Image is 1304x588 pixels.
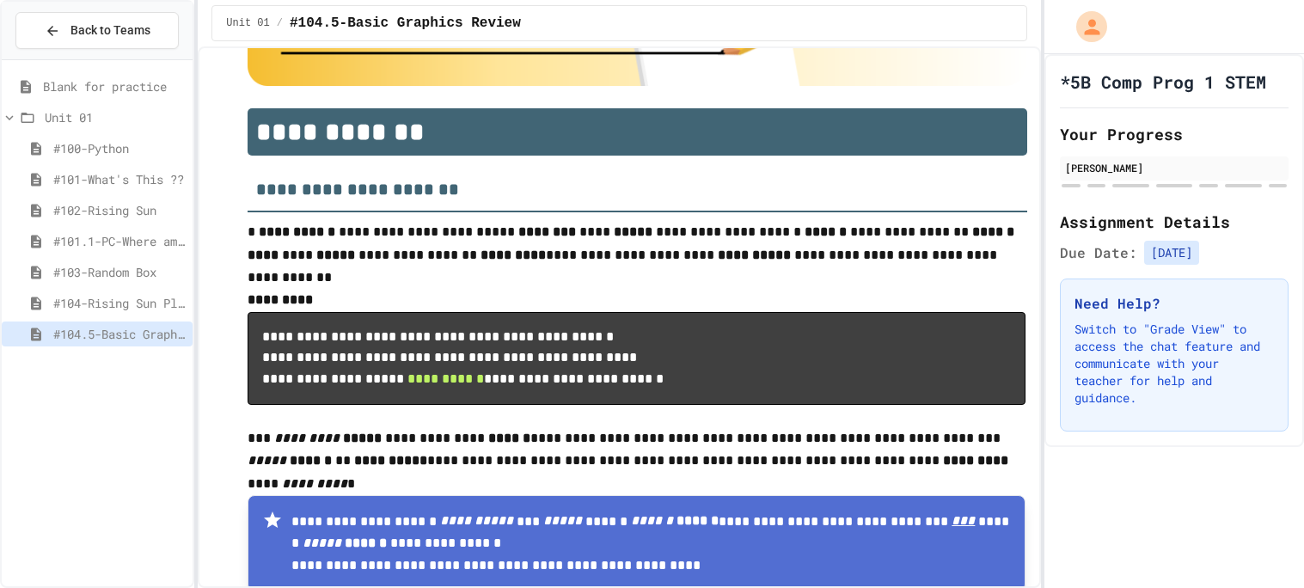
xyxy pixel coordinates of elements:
[43,77,186,95] span: Blank for practice
[15,12,179,49] button: Back to Teams
[53,232,186,250] span: #101.1-PC-Where am I?
[1144,241,1199,265] span: [DATE]
[53,170,186,188] span: #101-What's This ??
[290,13,521,34] span: #104.5-Basic Graphics Review
[53,201,186,219] span: #102-Rising Sun
[53,294,186,312] span: #104-Rising Sun Plus
[1074,321,1274,407] p: Switch to "Grade View" to access the chat feature and communicate with your teacher for help and ...
[1060,70,1266,94] h1: *5B Comp Prog 1 STEM
[70,21,150,40] span: Back to Teams
[53,325,186,343] span: #104.5-Basic Graphics Review
[45,108,186,126] span: Unit 01
[277,16,283,30] span: /
[1060,122,1289,146] h2: Your Progress
[1060,242,1137,263] span: Due Date:
[53,139,186,157] span: #100-Python
[1060,210,1289,234] h2: Assignment Details
[1058,7,1111,46] div: My Account
[226,16,269,30] span: Unit 01
[53,263,186,281] span: #103-Random Box
[1074,293,1274,314] h3: Need Help?
[1065,160,1283,175] div: [PERSON_NAME]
